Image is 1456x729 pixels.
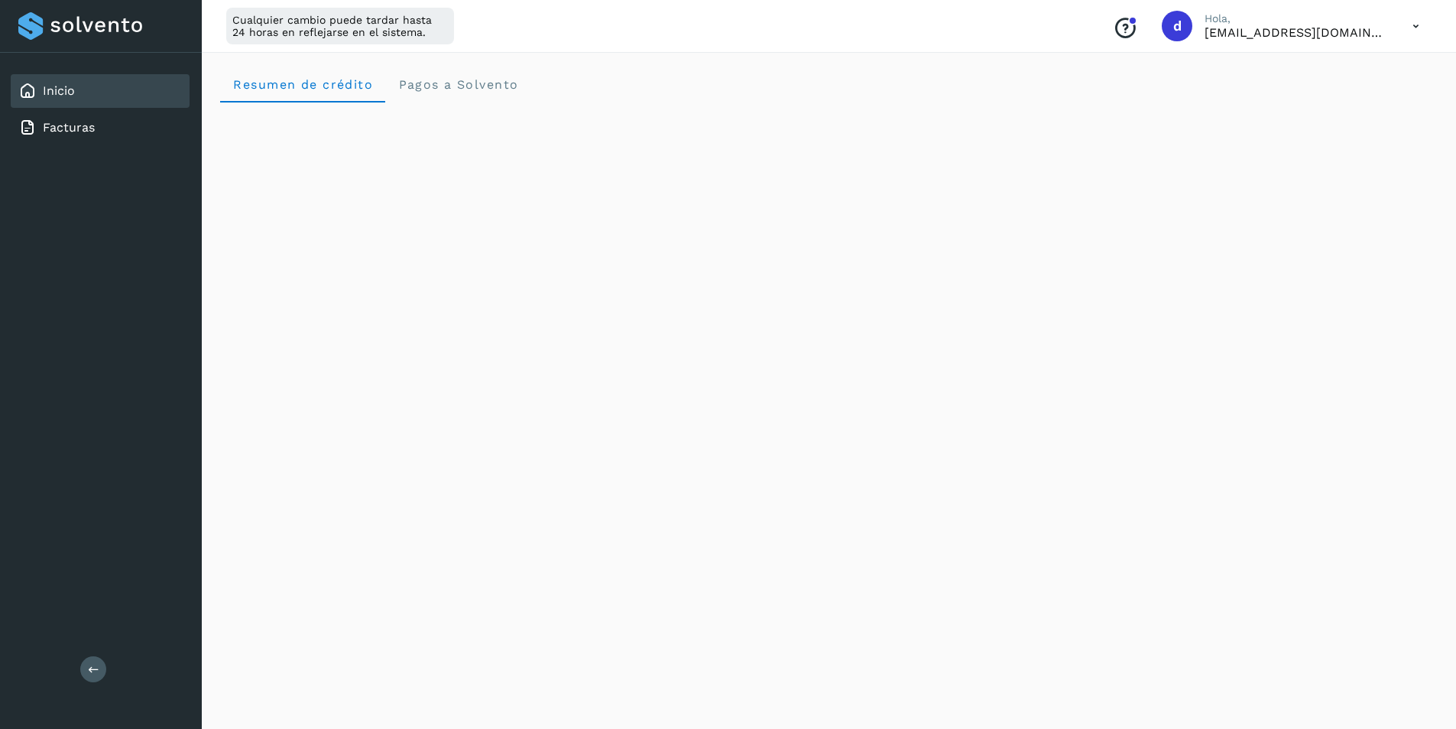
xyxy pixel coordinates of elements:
[43,120,95,135] a: Facturas
[1205,25,1388,40] p: direccion@flenasa.com
[1205,12,1388,25] p: Hola,
[397,77,518,92] span: Pagos a Solvento
[43,83,75,98] a: Inicio
[226,8,454,44] div: Cualquier cambio puede tardar hasta 24 horas en reflejarse en el sistema.
[11,74,190,108] div: Inicio
[232,77,373,92] span: Resumen de crédito
[11,111,190,145] div: Facturas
